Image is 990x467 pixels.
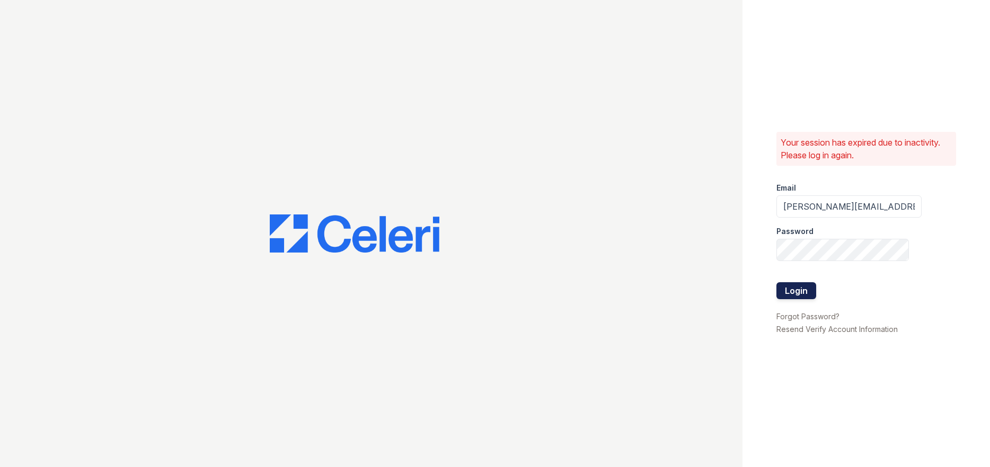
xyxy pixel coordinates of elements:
a: Forgot Password? [776,312,839,321]
img: CE_Logo_Blue-a8612792a0a2168367f1c8372b55b34899dd931a85d93a1a3d3e32e68fde9ad4.png [270,214,439,253]
a: Resend Verify Account Information [776,325,898,334]
button: Login [776,282,816,299]
label: Email [776,183,796,193]
p: Your session has expired due to inactivity. Please log in again. [781,136,952,161]
label: Password [776,226,814,237]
